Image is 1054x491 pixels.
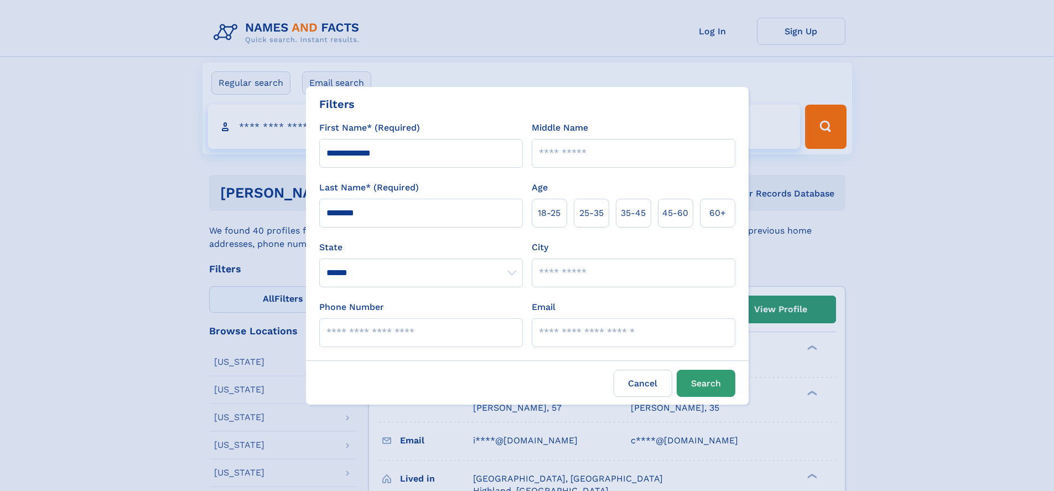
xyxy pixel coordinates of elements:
[319,96,355,112] div: Filters
[532,181,548,194] label: Age
[532,241,548,254] label: City
[319,301,384,314] label: Phone Number
[579,206,604,220] span: 25‑35
[538,206,560,220] span: 18‑25
[709,206,726,220] span: 60+
[319,121,420,135] label: First Name* (Required)
[677,370,735,397] button: Search
[319,181,419,194] label: Last Name* (Required)
[319,241,523,254] label: State
[614,370,672,397] label: Cancel
[532,121,588,135] label: Middle Name
[662,206,688,220] span: 45‑60
[621,206,646,220] span: 35‑45
[532,301,555,314] label: Email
